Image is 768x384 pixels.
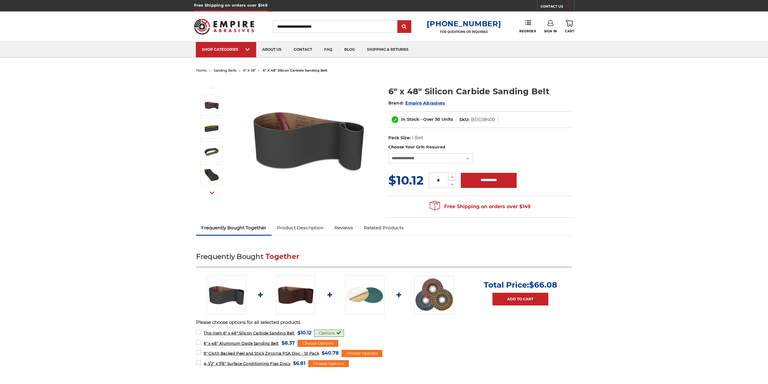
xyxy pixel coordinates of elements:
a: 6" x 48" [243,68,256,73]
a: [PHONE_NUMBER] [427,19,501,28]
div: Choose Options [308,360,349,367]
div: Choose Options [298,340,338,347]
div: Options [314,330,344,337]
button: Next [205,186,219,199]
a: shipping & returns [361,42,415,57]
span: Units [441,117,453,122]
span: In Stock [401,117,419,122]
span: $10.12 [298,329,311,337]
h1: 6" x 48" Silicon Carbide Sanding Belt [388,86,572,97]
span: 30 [435,117,440,122]
a: Reviews [329,221,359,234]
dd: BSIC08400 [471,117,495,123]
a: about us [256,42,288,57]
a: Add to Cart [492,293,548,305]
a: faq [318,42,338,57]
img: 6" x 48" Silicon Carbide File Belt [207,275,246,315]
button: Previous [205,82,219,95]
span: - Over [420,117,434,122]
a: blog [338,42,361,57]
span: $40.78 [322,349,339,357]
a: Frequently Bought Together [196,221,272,234]
span: 4-1/2" x 7/8" Surface Conditioning Flap Discs [204,361,290,366]
a: Cart [565,20,574,33]
span: $66.08 [529,280,557,290]
div: Choose Options [342,350,382,357]
small: Required [426,144,445,149]
img: 6" x 48" Silicon Carbide File Belt [248,79,368,200]
span: $8.37 [282,339,295,347]
a: Product Description [272,221,329,234]
span: Reorder [519,29,536,33]
img: Empire Abrasives [194,15,254,38]
img: 6" x 48" Sanding Belt SC [204,144,219,159]
label: Choose Your Grit: [388,144,572,150]
span: 9" Cloth Backed Peel and Stick Zirconia PSA Disc - 10 Pack [204,351,319,356]
a: home [196,68,207,73]
dt: SKU: [459,117,470,123]
span: Frequently Bought [196,252,263,261]
span: 6" x 48" Aluminum Oxide Sanding Belt [204,341,279,346]
a: contact [288,42,318,57]
span: $10.12 [388,173,424,188]
a: Empire Abrasives [405,100,445,106]
p: FOR QUESTIONS OR INQUIRIES [427,30,501,34]
img: 6" x 48" - Silicon Carbide Sanding Belt [204,167,219,182]
a: Related Products [359,221,409,234]
strong: This Item: [204,331,223,335]
p: Total Price: [484,280,557,290]
img: 6" x 48" Silicon Carbide File Belt [204,98,219,113]
span: Free Shipping on orders over $149 [430,201,531,213]
span: 6" x 48" silicon carbide sanding belt [263,68,327,73]
span: Sign In [544,29,557,33]
div: SHOP CATEGORIES [202,47,250,52]
p: Please choose options for all selected products [196,319,572,326]
a: sanding belts [214,68,236,73]
dt: Pack Size: [388,135,411,141]
span: Brand: [388,100,404,106]
span: Cart [565,29,574,33]
dd: 1 Belt [412,135,423,141]
img: 6" x 48" Silicon Carbide Sanding Belt [204,121,219,136]
span: 6" x 48" Silicon Carbide Sanding Belt [204,331,295,335]
span: Together [266,252,299,261]
a: Reorder [519,20,536,33]
span: $6.81 [293,359,305,367]
a: CONTACT US [540,3,574,11]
